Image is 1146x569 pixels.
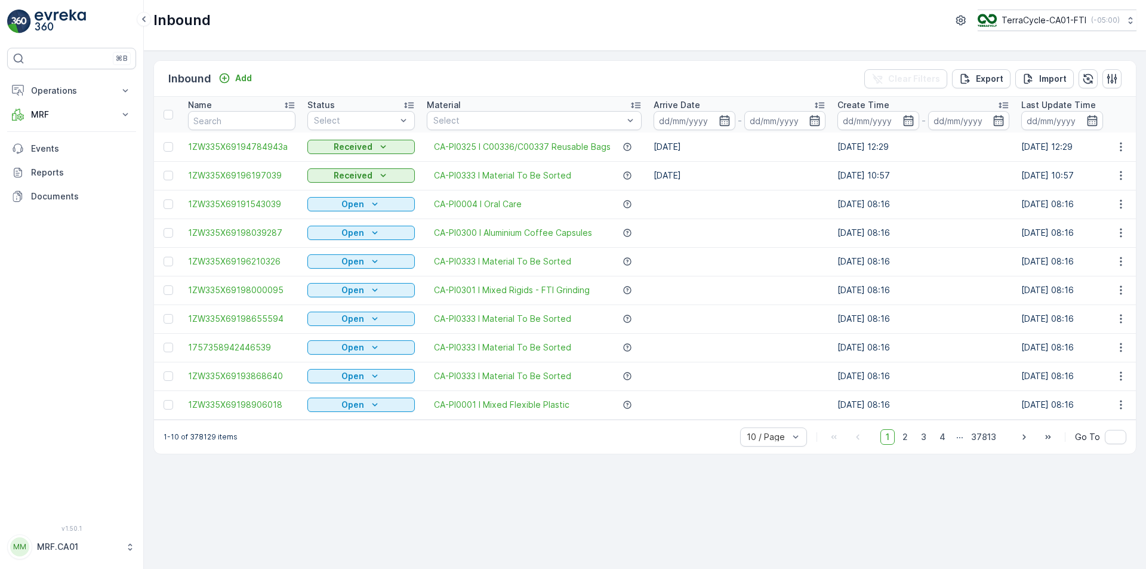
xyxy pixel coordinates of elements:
button: Open [307,197,415,211]
input: Search [188,111,295,130]
a: CA-PI0004 I Oral Care [434,198,522,210]
a: CA-PI0333 I Material To Be Sorted [434,342,571,353]
span: 1 [880,429,895,445]
p: Open [341,227,364,239]
a: 1ZW335X69198000095 [188,284,295,296]
p: - [922,113,926,128]
span: 1ZW335X69198039287 [188,227,295,239]
a: Events [7,137,136,161]
p: Inbound [168,70,211,87]
p: Import [1039,73,1067,85]
p: Received [334,170,372,182]
p: Export [976,73,1003,85]
p: Add [235,72,252,84]
td: [DATE] 08:16 [831,247,1015,276]
img: logo [7,10,31,33]
input: dd/mm/yyyy [928,111,1010,130]
p: MRF [31,109,112,121]
button: MRF [7,103,136,127]
a: 1ZW335X69198655594 [188,313,295,325]
span: Go To [1075,431,1100,443]
span: 3 [916,429,932,445]
div: Toggle Row Selected [164,285,173,295]
img: logo_light-DOdMpM7g.png [35,10,86,33]
p: Create Time [837,99,889,111]
p: Open [341,313,364,325]
p: Operations [31,85,112,97]
td: [DATE] 08:16 [831,305,1015,333]
td: [DATE] 08:16 [831,276,1015,305]
span: CA-PI0333 I Material To Be Sorted [434,256,571,267]
img: TC_BVHiTW6.png [978,14,997,27]
td: [DATE] [648,133,831,161]
a: CA-PI0300 I Aluminium Coffee Capsules [434,227,592,239]
button: Import [1015,69,1074,88]
p: ... [956,429,963,445]
p: ⌘B [116,54,128,63]
p: TerraCycle-CA01-FTI [1002,14,1086,26]
button: MMMRF.CA01 [7,534,136,559]
button: TerraCycle-CA01-FTI(-05:00) [978,10,1136,31]
p: Last Update Time [1021,99,1096,111]
span: 2 [897,429,913,445]
p: Reports [31,167,131,179]
p: Open [341,198,364,210]
td: [DATE] 08:16 [831,333,1015,362]
a: CA-PI0333 I Material To Be Sorted [434,370,571,382]
a: CA-PI0333 I Material To Be Sorted [434,170,571,182]
button: Received [307,168,415,183]
p: Open [341,399,364,411]
div: Toggle Row Selected [164,371,173,381]
span: 1ZW335X69196210326 [188,256,295,267]
p: Select [433,115,623,127]
div: Toggle Row Selected [164,199,173,209]
span: CA-PI0301 I Mixed Rigids - FTI Grinding [434,284,590,296]
p: ( -05:00 ) [1091,16,1120,25]
p: 1-10 of 378129 items [164,432,238,442]
div: Toggle Row Selected [164,400,173,410]
td: [DATE] 08:16 [831,190,1015,219]
a: 1757358942446539 [188,342,295,353]
p: Open [341,342,364,353]
input: dd/mm/yyyy [1021,111,1103,130]
div: Toggle Row Selected [164,257,173,266]
button: Clear Filters [864,69,947,88]
span: 1ZW335X69196197039 [188,170,295,182]
td: [DATE] 08:16 [831,362,1015,390]
button: Received [307,140,415,154]
p: Name [188,99,212,111]
p: Material [427,99,461,111]
p: Inbound [153,11,211,30]
p: Arrive Date [654,99,700,111]
span: 4 [934,429,951,445]
p: Open [341,256,364,267]
button: Open [307,283,415,297]
p: Select [314,115,396,127]
a: 1ZW335X69193868640 [188,370,295,382]
a: CA-PI0325 I C00336/C00337 Reusable Bags [434,141,611,153]
td: [DATE] 08:16 [831,390,1015,419]
p: Received [334,141,372,153]
div: Toggle Row Selected [164,314,173,324]
div: Toggle Row Selected [164,228,173,238]
div: Toggle Row Selected [164,142,173,152]
button: Open [307,369,415,383]
button: Open [307,398,415,412]
p: Events [31,143,131,155]
p: Open [341,370,364,382]
p: Clear Filters [888,73,940,85]
input: dd/mm/yyyy [654,111,735,130]
a: CA-PI0001 I Mixed Flexible Plastic [434,399,569,411]
a: 1ZW335X69194784943a [188,141,295,153]
div: Toggle Row Selected [164,343,173,352]
button: Open [307,340,415,355]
